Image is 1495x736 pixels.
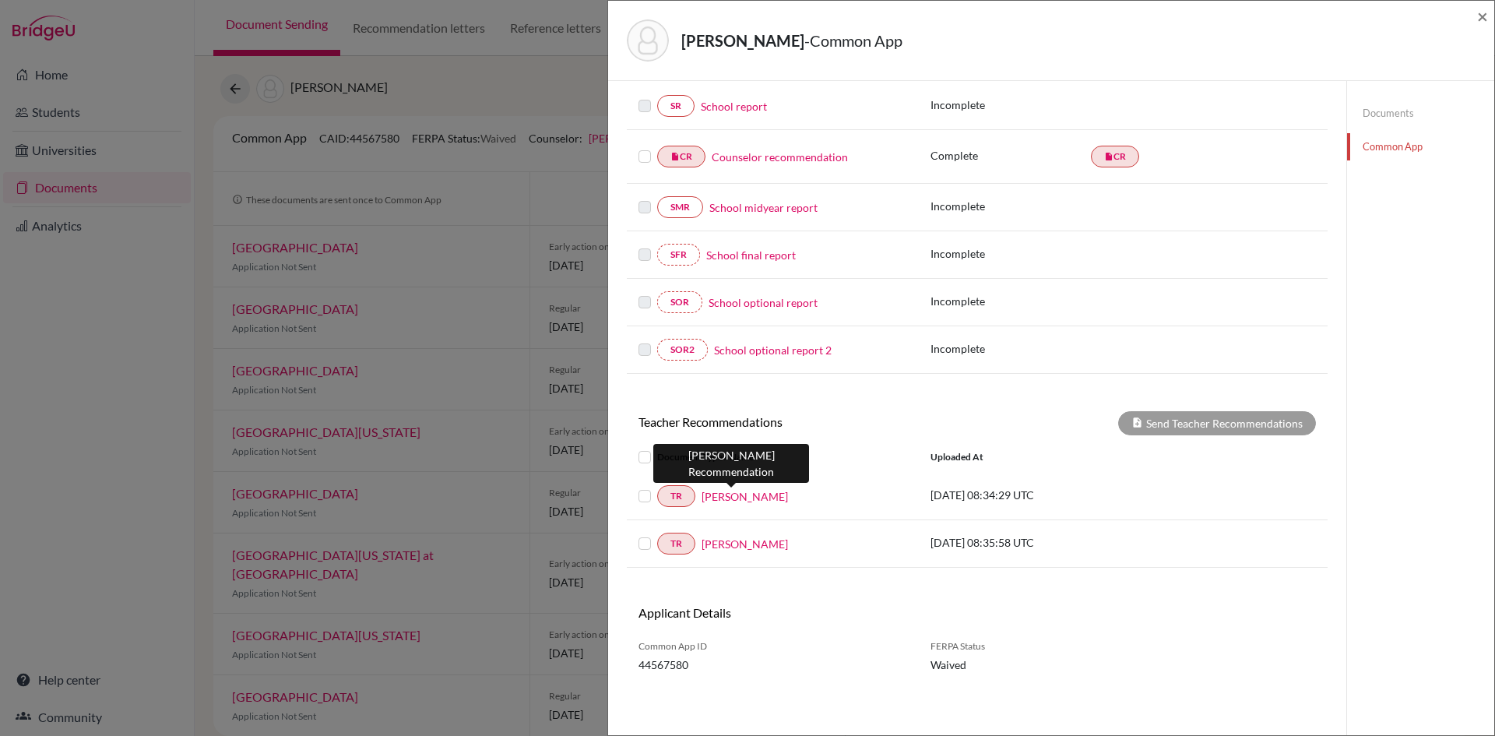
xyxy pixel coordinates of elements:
[930,657,1082,673] span: Waived
[930,639,1082,653] span: FERPA Status
[627,414,977,429] h6: Teacher Recommendations
[930,245,1091,262] p: Incomplete
[930,487,1141,503] p: [DATE] 08:34:29 UTC
[638,605,966,620] h6: Applicant Details
[930,147,1091,164] p: Complete
[930,340,1091,357] p: Incomplete
[657,339,708,361] a: SOR2
[1091,146,1139,167] a: insert_drive_fileCR
[670,152,680,161] i: insert_drive_file
[709,294,818,311] a: School optional report
[706,247,796,263] a: School final report
[638,657,907,673] span: 44567580
[702,536,788,552] a: [PERSON_NAME]
[657,146,705,167] a: insert_drive_fileCR
[681,31,804,50] strong: [PERSON_NAME]
[930,198,1091,214] p: Incomplete
[1347,100,1494,127] a: Documents
[930,293,1091,309] p: Incomplete
[701,98,767,114] a: School report
[653,444,809,483] div: [PERSON_NAME] Recommendation
[627,448,919,467] div: Document Type / Name
[657,533,695,555] a: TR
[919,448,1152,467] div: Uploaded at
[712,149,848,165] a: Counselor recommendation
[714,342,832,358] a: School optional report 2
[1477,7,1488,26] button: Close
[638,639,907,653] span: Common App ID
[709,199,818,216] a: School midyear report
[702,488,788,505] a: [PERSON_NAME]
[804,31,902,50] span: - Common App
[1118,411,1316,435] div: Send Teacher Recommendations
[657,244,700,266] a: SFR
[1477,5,1488,27] span: ×
[1104,152,1113,161] i: insert_drive_file
[930,97,1091,113] p: Incomplete
[657,291,702,313] a: SOR
[1347,133,1494,160] a: Common App
[930,534,1141,551] p: [DATE] 08:35:58 UTC
[657,196,703,218] a: SMR
[657,485,695,507] a: TR
[657,95,695,117] a: SR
